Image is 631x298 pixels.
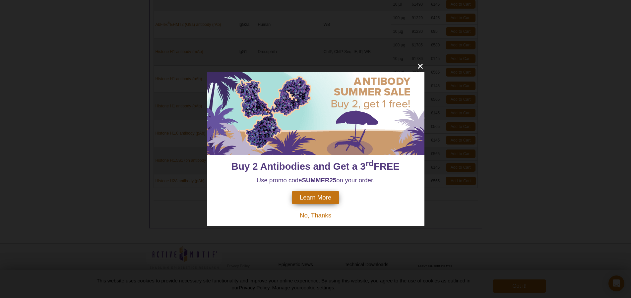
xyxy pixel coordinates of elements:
[257,177,375,184] span: Use promo code on your order.
[300,194,331,201] span: Learn More
[300,212,331,219] span: No, Thanks
[366,159,374,168] sup: rd
[231,161,400,172] span: Buy 2 Antibodies and Get a 3 FREE
[302,177,337,184] strong: SUMMER25
[416,62,424,70] button: close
